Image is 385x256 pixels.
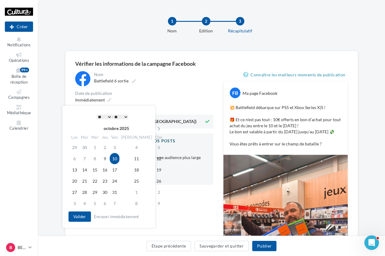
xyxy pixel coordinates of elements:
th: [PERSON_NAME] [119,133,154,142]
a: B BESANCON [5,242,33,253]
div: Vérifier les informations de la campagne Facebook [75,61,348,66]
th: octobre 2025 [79,124,154,133]
td: 6 [100,198,110,209]
td: 29 [70,142,79,153]
div: Ma page Facebook [243,90,277,96]
td: 9 [100,153,110,164]
td: 28 [79,187,90,198]
td: 23 [100,175,110,187]
div: 99+ [20,68,29,72]
td: 26 [154,175,164,187]
div: Edition [187,28,226,34]
td: 17 [110,164,119,175]
iframe: Intercom live chat [364,235,379,250]
div: 2 [202,17,210,25]
td: 18 [119,164,154,175]
span: Immédiatement [75,97,105,102]
td: 4 [119,142,154,153]
div: 3 [236,17,244,25]
td: 7 [79,153,90,164]
button: Valider [69,211,91,222]
th: Ven [110,133,119,142]
td: 7 [110,198,119,209]
th: Mar [79,133,90,142]
td: 12 [154,153,164,164]
td: 1 [90,142,100,153]
td: 19 [154,164,164,175]
span: B [9,244,12,251]
td: 22 [90,175,100,187]
td: 2 [154,187,164,198]
th: Lun [70,133,79,142]
td: 16 [100,164,110,175]
span: Battlefield 6 sortie [94,78,129,83]
td: 4 [79,198,90,209]
th: Dim [154,133,164,142]
td: 9 [154,198,164,209]
td: 27 [70,187,79,198]
td: 15 [90,164,100,175]
span: Boîte de réception [10,74,28,85]
div: Nouvelle campagne [5,22,33,32]
td: 10 [110,153,119,164]
td: 30 [100,187,110,198]
td: 13 [70,164,79,175]
a: Médiathèque [5,104,33,117]
td: 29 [90,187,100,198]
td: 30 [79,142,90,153]
div: 1 [168,17,176,25]
td: 25 [119,175,154,187]
td: 11 [119,153,154,164]
button: Envoyer immédiatement [92,213,142,220]
td: 21 [79,175,90,187]
div: FB [230,88,240,98]
td: 20 [70,175,79,187]
a: Opérations [5,51,33,64]
td: 1 [119,187,154,198]
div: Nom [153,28,192,34]
a: Calendrier [5,119,33,132]
div: Date de publication [75,91,213,95]
th: Mer [90,133,100,142]
td: 8 [119,198,154,209]
button: Étape précédente [146,241,191,251]
a: Campagnes [5,88,33,101]
button: Sauvegarder et quitter [194,241,249,251]
div: Nom [94,72,212,77]
p: BESANCON [18,244,26,251]
td: 14 [79,164,90,175]
td: 5 [154,142,164,153]
td: 31 [110,187,119,198]
td: 2 [100,142,110,153]
button: Publier [252,241,276,251]
span: Médiathèque [7,110,31,115]
span: Calendrier [9,126,28,131]
div: Récapitulatif [221,28,259,34]
span: Notifications [7,42,31,47]
a: Connaître les meilleurs moments de publication [243,71,348,78]
div: : [82,112,143,121]
td: 8 [90,153,100,164]
td: 3 [110,142,119,153]
span: Opérations [9,58,29,63]
td: 5 [90,198,100,209]
button: Créer [5,22,33,32]
th: Jeu [100,133,110,142]
td: 6 [70,153,79,164]
td: 3 [70,198,79,209]
td: 24 [110,175,119,187]
p: 💥 Battlefield débarque sur PS5 et Xbox Series X|S ! 🎁 Et ce n’est pas tout : 10€ offerts en bon d... [229,105,342,147]
a: Boîte de réception99+ [5,66,33,86]
button: Notifications [5,36,33,49]
span: Campagnes [8,95,30,100]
